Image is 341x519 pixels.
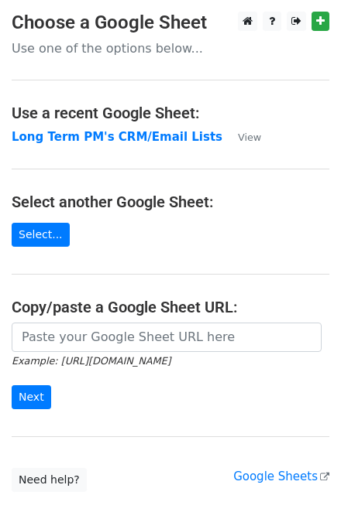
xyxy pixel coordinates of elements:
[12,355,170,367] small: Example: [URL][DOMAIN_NAME]
[12,193,329,211] h4: Select another Google Sheet:
[222,130,261,144] a: View
[12,298,329,316] h4: Copy/paste a Google Sheet URL:
[233,469,329,483] a: Google Sheets
[12,468,87,492] a: Need help?
[238,131,261,143] small: View
[12,223,70,247] a: Select...
[12,323,322,352] input: Paste your Google Sheet URL here
[12,40,329,56] p: Use one of the options below...
[12,385,51,409] input: Next
[12,130,222,144] a: Long Term PM's CRM/Email Lists
[12,104,329,122] h4: Use a recent Google Sheet:
[12,12,329,34] h3: Choose a Google Sheet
